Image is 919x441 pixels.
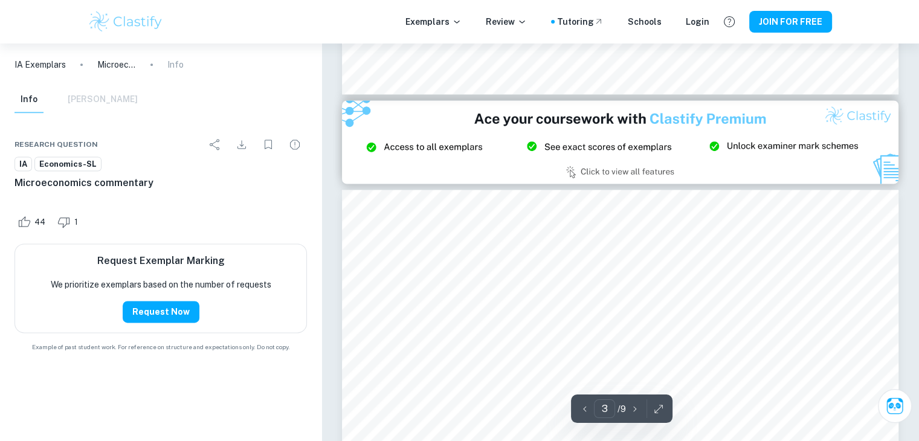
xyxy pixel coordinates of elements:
a: Schools [628,15,662,28]
a: IA [15,156,32,172]
span: 1 [68,216,85,228]
a: Login [686,15,709,28]
div: Report issue [283,132,307,156]
div: Like [15,212,52,231]
div: Share [203,132,227,156]
span: IA [15,158,31,170]
button: Request Now [123,301,199,323]
span: Economics-SL [35,158,101,170]
button: Info [15,86,44,113]
span: 44 [28,216,52,228]
img: Clastify logo [88,10,164,34]
a: Economics-SL [34,156,102,172]
a: Tutoring [557,15,604,28]
p: We prioritize exemplars based on the number of requests [51,278,271,291]
button: Ask Clai [878,389,912,423]
img: Ad [342,100,899,184]
h6: Request Exemplar Marking [97,254,225,268]
span: Example of past student work. For reference on structure and expectations only. Do not copy. [15,343,307,352]
p: Microeconomics commentary [97,58,136,71]
p: Review [486,15,527,28]
div: Dislike [54,212,85,231]
span: Research question [15,139,98,150]
h6: Microeconomics commentary [15,176,307,190]
p: Info [167,58,184,71]
button: Help and Feedback [719,11,740,32]
div: Bookmark [256,132,280,156]
div: Download [230,132,254,156]
p: / 9 [618,402,626,416]
button: JOIN FOR FREE [749,11,832,33]
p: Exemplars [405,15,462,28]
a: IA Exemplars [15,58,66,71]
